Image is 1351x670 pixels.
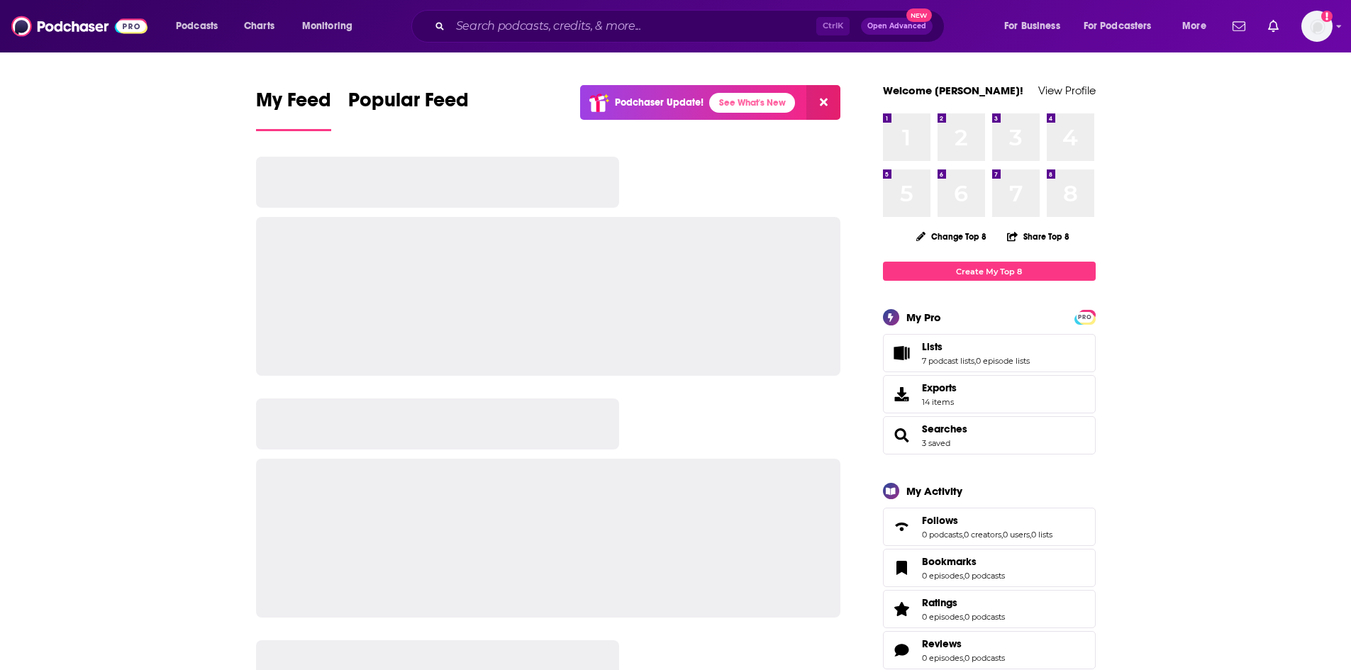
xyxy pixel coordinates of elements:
span: More [1182,16,1206,36]
a: Bookmarks [888,558,916,578]
span: , [963,612,964,622]
a: Show notifications dropdown [1227,14,1251,38]
a: 0 podcasts [964,612,1005,622]
a: 7 podcast lists [922,356,974,366]
button: open menu [292,15,371,38]
input: Search podcasts, credits, & more... [450,15,816,38]
p: Podchaser Update! [615,96,704,108]
span: My Feed [256,88,331,121]
a: Reviews [922,637,1005,650]
a: 0 users [1003,530,1030,540]
a: Follows [922,514,1052,527]
div: Search podcasts, credits, & more... [425,10,958,43]
a: Reviews [888,640,916,660]
a: 0 episodes [922,612,963,622]
a: My Feed [256,88,331,131]
span: For Business [1004,16,1060,36]
a: 0 podcasts [922,530,962,540]
a: Popular Feed [348,88,469,131]
a: Show notifications dropdown [1262,14,1284,38]
button: Change Top 8 [908,228,996,245]
a: Lists [922,340,1030,353]
button: open menu [994,15,1078,38]
span: , [963,653,964,663]
span: Open Advanced [867,23,926,30]
span: , [962,530,964,540]
a: Ratings [922,596,1005,609]
span: Exports [922,381,957,394]
span: Bookmarks [883,549,1096,587]
svg: Add a profile image [1321,11,1333,22]
span: Ratings [883,590,1096,628]
a: Searches [922,423,967,435]
div: My Activity [906,484,962,498]
button: Share Top 8 [1006,223,1070,250]
a: Welcome [PERSON_NAME]! [883,84,1023,97]
a: 0 podcasts [964,571,1005,581]
img: Podchaser - Follow, Share and Rate Podcasts [11,13,148,40]
a: Create My Top 8 [883,262,1096,281]
span: Reviews [922,637,962,650]
span: Podcasts [176,16,218,36]
a: 0 podcasts [964,653,1005,663]
a: Exports [883,375,1096,413]
a: Lists [888,343,916,363]
span: Ctrl K [816,17,850,35]
a: Follows [888,517,916,537]
a: 0 episodes [922,653,963,663]
button: Show profile menu [1301,11,1333,42]
span: Monitoring [302,16,352,36]
span: Follows [922,514,958,527]
span: Bookmarks [922,555,977,568]
span: , [1001,530,1003,540]
span: Exports [888,384,916,404]
span: Searches [883,416,1096,454]
span: Reviews [883,631,1096,669]
a: View Profile [1038,84,1096,97]
span: For Podcasters [1084,16,1152,36]
span: Follows [883,508,1096,546]
span: Charts [244,16,274,36]
span: PRO [1077,312,1094,323]
a: PRO [1077,311,1094,322]
a: 0 lists [1031,530,1052,540]
a: 3 saved [922,438,950,448]
span: Logged in as luilaking [1301,11,1333,42]
a: Ratings [888,599,916,619]
span: 14 items [922,397,957,407]
button: open menu [166,15,236,38]
span: , [963,571,964,581]
span: Popular Feed [348,88,469,121]
span: Lists [922,340,943,353]
span: Ratings [922,596,957,609]
a: Bookmarks [922,555,1005,568]
a: 0 creators [964,530,1001,540]
span: New [906,9,932,22]
img: User Profile [1301,11,1333,42]
a: See What's New [709,93,795,113]
button: Open AdvancedNew [861,18,933,35]
a: Searches [888,425,916,445]
a: 0 episode lists [976,356,1030,366]
button: open menu [1074,15,1172,38]
span: , [974,356,976,366]
span: Lists [883,334,1096,372]
span: , [1030,530,1031,540]
a: Charts [235,15,283,38]
div: My Pro [906,311,941,324]
button: open menu [1172,15,1224,38]
a: 0 episodes [922,571,963,581]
